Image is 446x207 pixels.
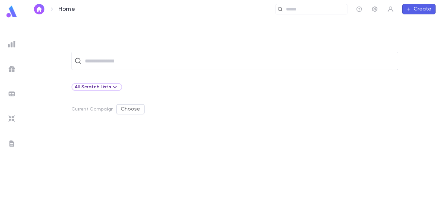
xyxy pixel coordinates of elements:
img: batches_grey.339ca447c9d9533ef1741baa751efc33.svg [8,90,16,98]
img: home_white.a664292cf8c1dea59945f0da9f25487c.svg [35,7,43,12]
img: logo [5,5,18,18]
p: Home [58,6,75,13]
img: campaigns_grey.99e729a5f7ee94e3726e6486bddda8f1.svg [8,65,16,73]
p: Current Campaign [72,107,114,112]
div: All Scratch Lists [75,83,119,91]
img: reports_grey.c525e4749d1bce6a11f5fe2a8de1b229.svg [8,40,16,48]
div: All Scratch Lists [72,83,122,91]
button: Choose [116,104,145,114]
button: Create [402,4,436,14]
img: letters_grey.7941b92b52307dd3b8a917253454ce1c.svg [8,140,16,147]
img: imports_grey.530a8a0e642e233f2baf0ef88e8c9fcb.svg [8,115,16,123]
